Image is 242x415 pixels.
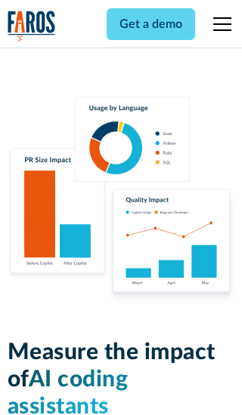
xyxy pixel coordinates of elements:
[204,6,234,42] div: menu
[107,8,195,40] a: Get a demo
[8,97,235,303] img: Charts tracking GitHub Copilot's usage and impact on velocity and quality
[8,11,56,41] img: Logo of the analytics and reporting company Faros.
[8,11,56,41] a: home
